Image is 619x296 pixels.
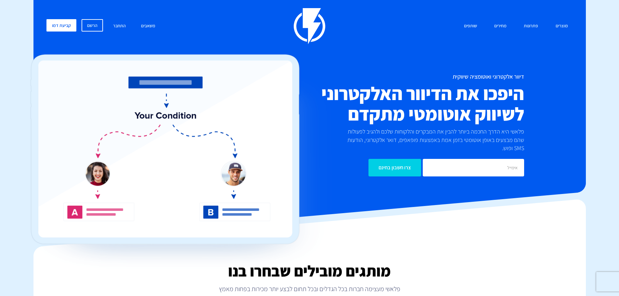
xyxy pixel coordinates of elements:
a: משאבים [136,19,160,33]
a: התחבר [108,19,131,33]
h1: דיוור אלקטרוני ואוטומציה שיווקית [271,73,524,80]
h2: היפכו את הדיוור האלקטרוני לשיווק אוטומטי מתקדם [271,83,524,124]
p: פלאשי היא הדרך החכמה ביותר להבין את המבקרים והלקוחות שלכם ולהגיב לפעולות שהם מבצעים באופן אוטומטי... [336,127,524,152]
a: פתרונות [519,19,543,33]
p: פלאשי מעצימה חברות בכל הגדלים ובכל תחום לבצע יותר מכירות בפחות מאמץ [33,284,586,293]
h2: מותגים מובילים שבחרו בנו [33,263,586,279]
a: מחירים [489,19,511,33]
a: מוצרים [551,19,573,33]
input: אימייל [423,159,524,176]
a: שותפים [459,19,482,33]
input: צרו חשבון בחינם [368,159,421,176]
a: קביעת דמו [46,19,76,32]
a: הרשם [82,19,103,32]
